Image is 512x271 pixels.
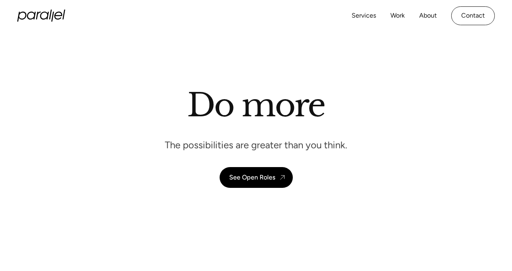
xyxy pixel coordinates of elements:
h1: Do more [187,86,325,124]
div: See Open Roles [229,173,275,181]
a: Work [390,10,405,22]
a: About [419,10,437,22]
a: See Open Roles [220,167,293,188]
a: home [17,10,65,22]
a: Contact [451,6,495,25]
p: The possibilities are greater than you think. [165,139,347,151]
a: Services [352,10,376,22]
